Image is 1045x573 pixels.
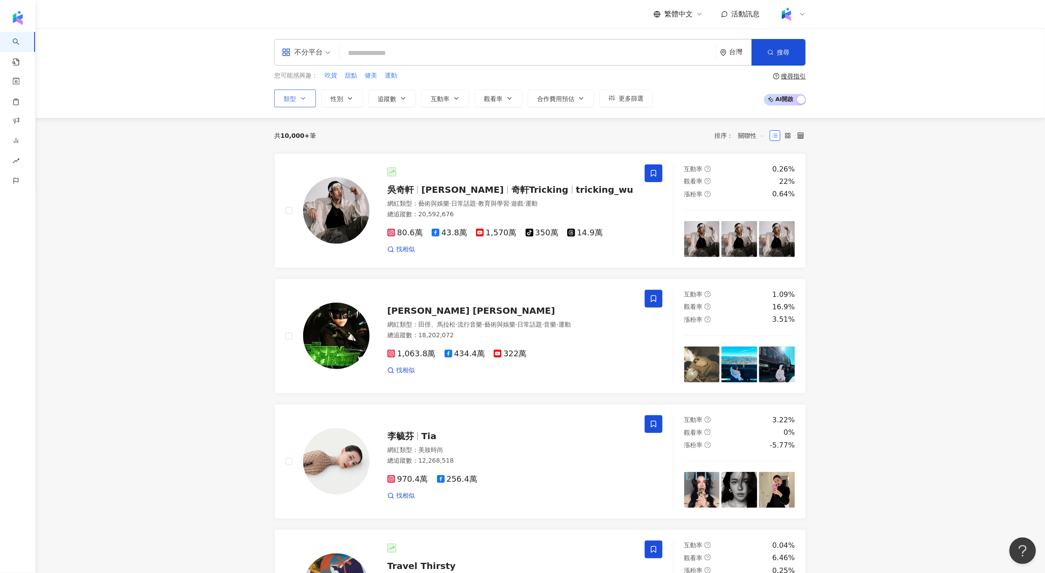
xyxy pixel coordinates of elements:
[542,321,544,328] span: ·
[705,178,711,184] span: question-circle
[345,71,357,80] span: 甜點
[684,416,703,423] span: 互動率
[517,321,542,328] span: 日常話題
[282,48,291,57] span: appstore
[684,178,703,185] span: 觀看率
[705,417,711,423] span: question-circle
[484,321,515,328] span: 藝術與娛樂
[772,302,795,312] div: 16.9%
[738,129,765,143] span: 關聯性
[772,315,795,324] div: 3.51%
[705,554,711,561] span: question-circle
[759,221,795,257] img: post-image
[781,73,806,80] div: 搜尋指引
[365,71,377,80] span: 健美
[457,321,482,328] span: 流行音樂
[12,32,30,66] a: search
[274,71,318,80] span: 您可能感興趣：
[418,200,449,207] span: 藝術與娛樂
[576,184,634,195] span: tricking_wu
[331,95,343,102] span: 性別
[476,200,478,207] span: ·
[705,304,711,310] span: question-circle
[396,245,415,254] span: 找相似
[384,71,398,81] button: 運動
[274,404,806,519] a: KOL Avatar李毓芬Tia網紅類型：美妝時尚總追蹤數：12,268,518970.4萬256.4萬找相似互動率question-circle3.22%觀看率question-circle0...
[684,554,703,561] span: 觀看率
[705,442,711,448] span: question-circle
[387,199,634,208] div: 網紅類型 ：
[511,184,569,195] span: 奇軒Tricking
[396,366,415,375] span: 找相似
[387,446,634,455] div: 網紅類型 ：
[537,95,574,102] span: 合作費用預估
[567,228,603,238] span: 14.9萬
[451,200,476,207] span: 日常話題
[11,11,25,25] img: logo icon
[281,132,310,139] span: 10,000+
[482,321,484,328] span: ·
[494,349,526,359] span: 322萬
[528,90,594,107] button: 合作費用預估
[778,6,795,23] img: Kolr%20app%20icon%20%281%29.png
[1010,538,1036,564] iframe: Help Scout Beacon - Open
[705,166,711,172] span: question-circle
[368,90,416,107] button: 追蹤數
[274,90,316,107] button: 類型
[437,475,478,484] span: 256.4萬
[387,184,414,195] span: 吳奇軒
[684,429,703,436] span: 觀看率
[732,10,760,18] span: 活動訊息
[325,71,337,80] span: 吃貨
[421,431,437,441] span: Tia
[387,491,415,500] a: 找相似
[684,221,720,257] img: post-image
[772,290,795,300] div: 1.09%
[526,200,538,207] span: 運動
[705,542,711,548] span: question-circle
[684,441,703,448] span: 漲粉率
[729,48,752,56] div: 台灣
[418,321,456,328] span: 田徑、馬拉松
[720,49,727,56] span: environment
[12,152,19,172] span: rise
[715,129,770,143] div: 排序：
[449,200,451,207] span: ·
[684,472,720,508] img: post-image
[773,73,780,79] span: question-circle
[387,320,634,329] div: 網紅類型 ：
[515,321,517,328] span: ·
[387,366,415,375] a: 找相似
[421,90,469,107] button: 互動率
[387,245,415,254] a: 找相似
[387,331,634,340] div: 總追蹤數 ： 18,202,072
[509,200,511,207] span: ·
[772,553,795,563] div: 6.46%
[387,431,414,441] span: 李毓芬
[344,71,358,81] button: 甜點
[284,95,296,102] span: 類型
[303,177,370,244] img: KOL Avatar
[770,440,795,450] div: -5.77%
[476,228,517,238] span: 1,570萬
[544,321,557,328] span: 音樂
[759,347,795,382] img: post-image
[431,95,449,102] span: 互動率
[387,475,428,484] span: 970.4萬
[387,456,634,465] div: 總追蹤數 ： 12,268,518
[274,132,316,139] div: 共 筆
[684,542,703,549] span: 互動率
[684,165,703,172] span: 互動率
[475,90,522,107] button: 觀看率
[684,303,703,310] span: 觀看率
[705,429,711,435] span: question-circle
[364,71,378,81] button: 健美
[619,95,643,102] span: 更多篩選
[378,95,396,102] span: 追蹤數
[421,184,504,195] span: [PERSON_NAME]
[784,428,795,437] div: 0%
[684,191,703,198] span: 漲粉率
[387,305,555,316] span: [PERSON_NAME] [PERSON_NAME]
[478,200,509,207] span: 教育與學習
[779,177,795,187] div: 22%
